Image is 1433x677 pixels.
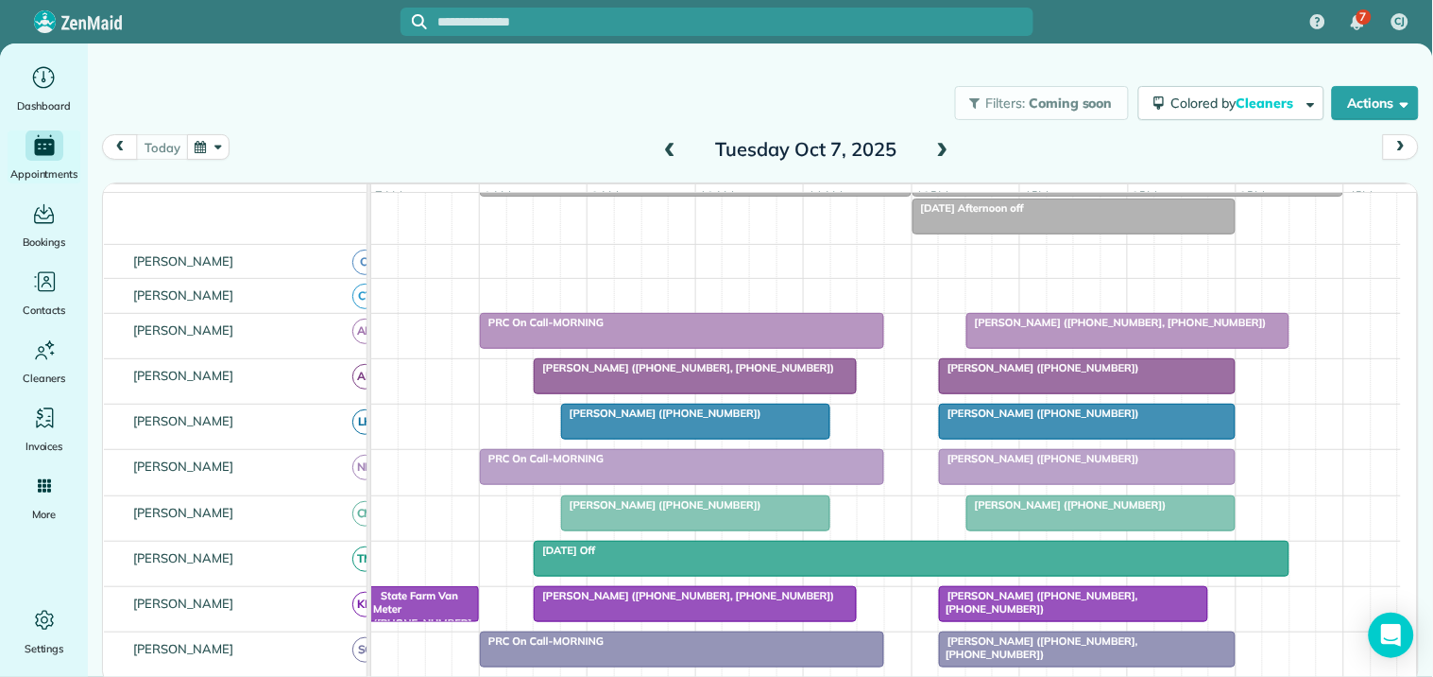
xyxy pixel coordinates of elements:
span: [PERSON_NAME] ([PHONE_NUMBER], [PHONE_NUMBER]) [533,361,835,374]
button: Focus search [401,14,427,29]
span: [PERSON_NAME] ([PHONE_NUMBER]) [938,407,1140,420]
a: Contacts [8,267,80,320]
span: LH [352,409,378,435]
span: AH [352,319,378,344]
span: 11am [804,188,846,203]
span: Appointments [10,165,78,183]
span: 2pm [1129,188,1162,203]
span: [PERSON_NAME] ([PHONE_NUMBER], [PHONE_NUMBER]) [533,589,835,602]
span: [PERSON_NAME] ([PHONE_NUMBER]) [560,407,762,420]
a: Settings [8,605,80,658]
a: Bookings [8,199,80,252]
span: [PERSON_NAME] [129,253,238,269]
span: Contacts [23,301,65,320]
span: 8am [480,188,515,203]
div: Open Intercom Messenger [1369,613,1414,658]
span: Cleaners [1237,95,1297,112]
span: [PERSON_NAME] ([PHONE_NUMBER], [PHONE_NUMBER]) [938,634,1138,661]
a: Appointments [8,130,80,183]
span: PRC On Call-MORNING [479,452,605,465]
span: [PERSON_NAME] ([PHONE_NUMBER]) [965,498,1168,512]
span: Settings [25,639,64,658]
span: [PERSON_NAME] [129,413,238,428]
span: State Farm Van Meter ([PHONE_NUMBER], [PHONE_NUMBER]) [371,589,471,670]
h2: Tuesday Oct 7, 2025 [688,139,924,160]
span: KD [352,592,378,617]
span: 1pm [1020,188,1053,203]
a: Cleaners [8,335,80,388]
span: [PERSON_NAME] [129,641,238,656]
span: [PERSON_NAME] [129,505,238,520]
span: [DATE] Afternoon off [912,201,1025,215]
span: CJ [1395,14,1406,29]
button: Actions [1332,86,1419,120]
span: 7 [1360,9,1367,25]
span: Cleaners [23,369,65,388]
button: Colored byCleaners [1138,86,1324,120]
span: [PERSON_NAME] [129,287,238,303]
span: 7am [371,188,406,203]
button: prev [102,134,138,160]
span: ND [352,455,378,480]
span: CT [352,284,378,309]
button: next [1383,134,1419,160]
span: Colored by [1171,95,1300,112]
span: 3pm [1237,188,1270,203]
span: [PERSON_NAME] [129,459,238,474]
span: Invoices [26,437,63,456]
span: 4pm [1344,188,1377,203]
span: AR [352,364,378,390]
span: [PERSON_NAME] [129,596,238,611]
span: Dashboard [17,96,71,115]
a: Dashboard [8,62,80,115]
span: CJ [352,250,378,275]
svg: Focus search [412,14,427,29]
span: 10am [696,188,739,203]
span: PRC On Call-MORNING [479,316,605,329]
span: [PERSON_NAME] ([PHONE_NUMBER], [PHONE_NUMBER]) [938,589,1138,616]
span: [PERSON_NAME] [129,550,238,565]
span: [PERSON_NAME] [129,368,238,383]
a: Invoices [8,403,80,456]
span: [PERSON_NAME] [129,322,238,338]
span: [PERSON_NAME] ([PHONE_NUMBER], [PHONE_NUMBER]) [965,316,1268,329]
span: [DATE] Off [533,544,596,557]
div: 7 unread notifications [1338,2,1377,43]
span: CM [352,501,378,527]
span: SC [352,637,378,663]
span: Coming soon [1029,95,1114,112]
button: today [136,134,188,160]
span: Bookings [23,233,66,252]
span: 9am [588,188,623,203]
span: Filters: [986,95,1026,112]
span: 12pm [913,188,953,203]
span: [PERSON_NAME] ([PHONE_NUMBER]) [560,498,762,512]
span: More [32,505,56,524]
span: TM [352,547,378,572]
span: PRC On Call-MORNING [479,634,605,648]
span: [PERSON_NAME] ([PHONE_NUMBER]) [938,452,1140,465]
span: [PERSON_NAME] ([PHONE_NUMBER]) [938,361,1140,374]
